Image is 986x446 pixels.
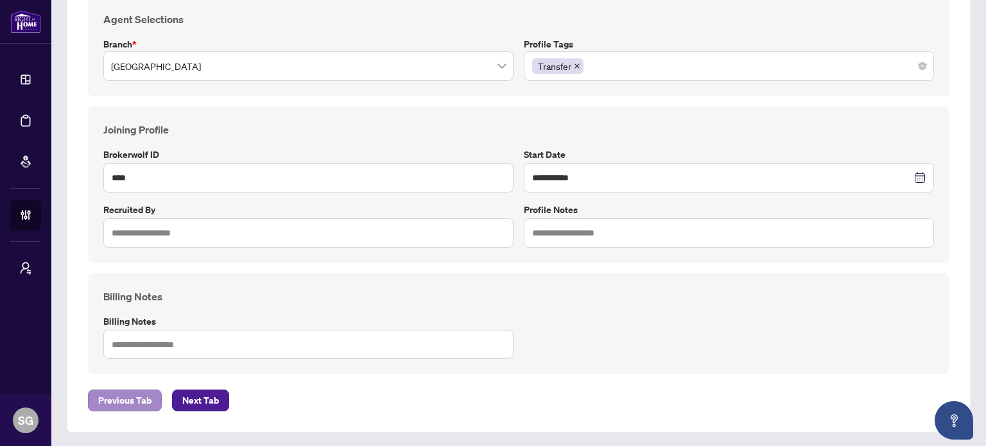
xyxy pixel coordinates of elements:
[935,401,973,440] button: Open asap
[111,54,506,78] span: Durham
[538,59,571,73] span: Transfer
[103,148,514,162] label: Brokerwolf ID
[88,390,162,411] button: Previous Tab
[103,37,514,51] label: Branch
[98,390,151,411] span: Previous Tab
[574,63,580,69] span: close
[172,390,229,411] button: Next Tab
[524,37,934,51] label: Profile Tags
[103,203,514,217] label: Recruited by
[103,12,934,27] h4: Agent Selections
[524,203,934,217] label: Profile Notes
[103,122,934,137] h4: Joining Profile
[524,148,934,162] label: Start Date
[103,289,934,304] h4: Billing Notes
[18,411,33,429] span: SG
[919,62,926,70] span: close-circle
[532,58,584,74] span: Transfer
[19,262,32,275] span: user-switch
[182,390,219,411] span: Next Tab
[103,314,514,329] label: Billing Notes
[10,10,41,33] img: logo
